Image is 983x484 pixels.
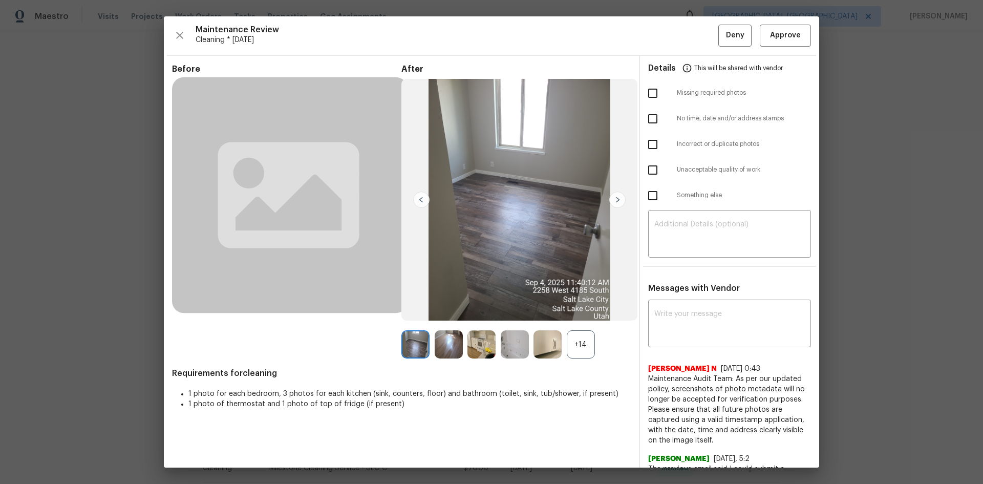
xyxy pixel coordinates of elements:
span: Details [648,56,676,80]
span: No time, date and/or address stamps [677,114,811,123]
span: Cleaning * [DATE] [196,35,718,45]
span: Deny [726,29,744,42]
img: left-chevron-button-url [413,192,430,208]
span: This will be shared with vendor [694,56,783,80]
li: 1 photo for each bedroom, 3 photos for each kitchen (sink, counters, floor) and bathroom (toilet,... [188,389,631,399]
span: [PERSON_NAME] [648,454,710,464]
div: Missing required photos [640,80,819,106]
span: Missing required photos [677,89,811,97]
img: right-chevron-button-url [609,192,626,208]
div: Something else [640,183,819,208]
div: +14 [567,330,595,359]
span: After [401,64,631,74]
div: Incorrect or duplicate photos [640,132,819,157]
span: Approve [770,29,801,42]
span: Before [172,64,401,74]
span: Maintenance Review [196,25,718,35]
span: Something else [677,191,811,200]
span: Unacceptable quality of work [677,165,811,174]
span: [DATE], 5:2 [714,455,750,462]
div: Unacceptable quality of work [640,157,819,183]
li: 1 photo of thermostat and 1 photo of top of fridge (if present) [188,399,631,409]
span: Messages with Vendor [648,284,740,292]
button: Deny [718,25,752,47]
span: Requirements for cleaning [172,368,631,378]
span: Maintenance Audit Team: As per our updated policy, screenshots of photo metadata will no longer b... [648,374,811,446]
div: No time, date and/or address stamps [640,106,819,132]
span: [PERSON_NAME] N [648,364,717,374]
span: [DATE] 0:43 [721,365,760,372]
button: Approve [760,25,811,47]
span: Incorrect or duplicate photos [677,140,811,149]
